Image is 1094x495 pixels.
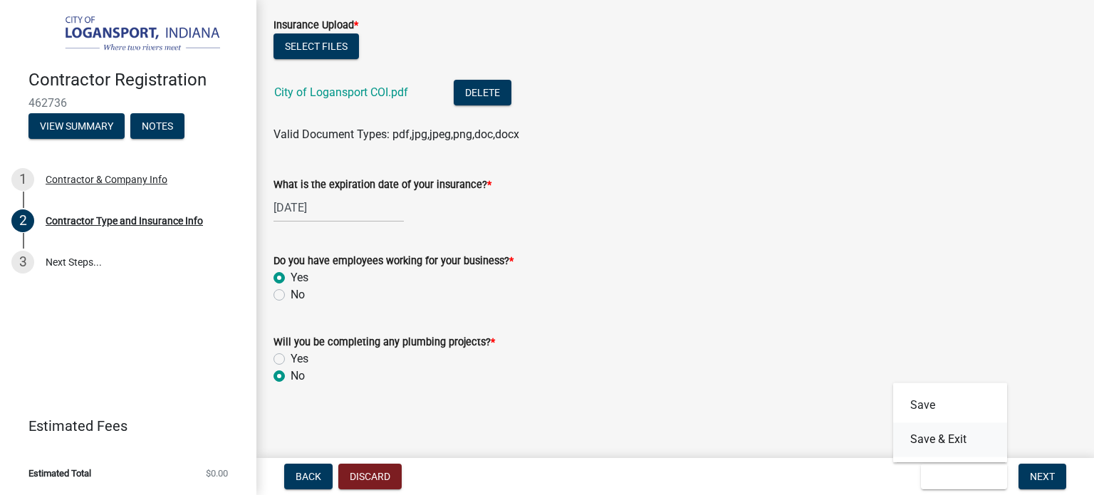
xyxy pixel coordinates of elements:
span: Save & Exit [932,471,987,482]
span: $0.00 [206,469,228,478]
a: Estimated Fees [11,412,234,440]
span: Valid Document Types: pdf,jpg,jpeg,png,doc,docx [273,127,519,141]
button: View Summary [28,113,125,139]
span: Next [1030,471,1055,482]
button: Select files [273,33,359,59]
label: Yes [291,269,308,286]
span: 462736 [28,96,228,110]
img: City of Logansport, Indiana [28,15,234,55]
div: 3 [11,251,34,273]
div: Contractor & Company Info [46,174,167,184]
wm-modal-confirm: Notes [130,121,184,132]
wm-modal-confirm: Summary [28,121,125,132]
label: Do you have employees working for your business? [273,256,514,266]
label: Yes [291,350,308,368]
label: No [291,286,305,303]
label: What is the expiration date of your insurance? [273,180,491,190]
button: Back [284,464,333,489]
label: Will you be completing any plumbing projects? [273,338,495,348]
button: Save & Exit [921,464,1007,489]
button: Delete [454,80,511,105]
label: No [291,368,305,385]
button: Save & Exit [893,422,1007,457]
button: Save [893,388,1007,422]
div: 2 [11,209,34,232]
div: Save & Exit [893,382,1007,462]
span: Back [296,471,321,482]
h4: Contractor Registration [28,70,245,90]
button: Notes [130,113,184,139]
a: City of Logansport COI.pdf [274,85,408,99]
button: Next [1019,464,1066,489]
button: Discard [338,464,402,489]
div: 1 [11,168,34,191]
span: Estimated Total [28,469,91,478]
input: mm/dd/yyyy [273,193,404,222]
wm-modal-confirm: Delete Document [454,87,511,100]
div: Contractor Type and Insurance Info [46,216,203,226]
label: Insurance Upload [273,21,358,31]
